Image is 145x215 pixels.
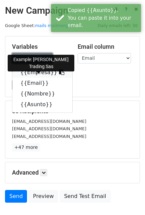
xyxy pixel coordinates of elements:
small: Google Sheet: [5,23,71,28]
a: Send Test Email [60,190,110,203]
div: Widget de chat [112,183,145,215]
div: Copied {{Asunto}}. You can paste it into your email. [68,7,138,29]
a: {{Email}} [12,78,72,88]
a: {{Asunto}} [12,99,72,110]
iframe: Chat Widget [112,183,145,215]
div: Example: [PERSON_NAME] Trading Sas [8,55,74,71]
small: [EMAIL_ADDRESS][DOMAIN_NAME] [12,134,86,139]
small: [EMAIL_ADDRESS][DOMAIN_NAME] [12,119,86,124]
h5: Email column [78,43,133,50]
h5: Variables [12,43,68,50]
a: {{Nombre}} [12,88,72,99]
h5: Advanced [12,169,133,176]
a: mails mailmerge [35,23,71,28]
a: Send [5,190,27,203]
a: +47 more [12,143,40,152]
a: Preview [29,190,58,203]
h2: New Campaign [5,5,140,16]
small: [EMAIL_ADDRESS][DOMAIN_NAME] [12,126,86,131]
